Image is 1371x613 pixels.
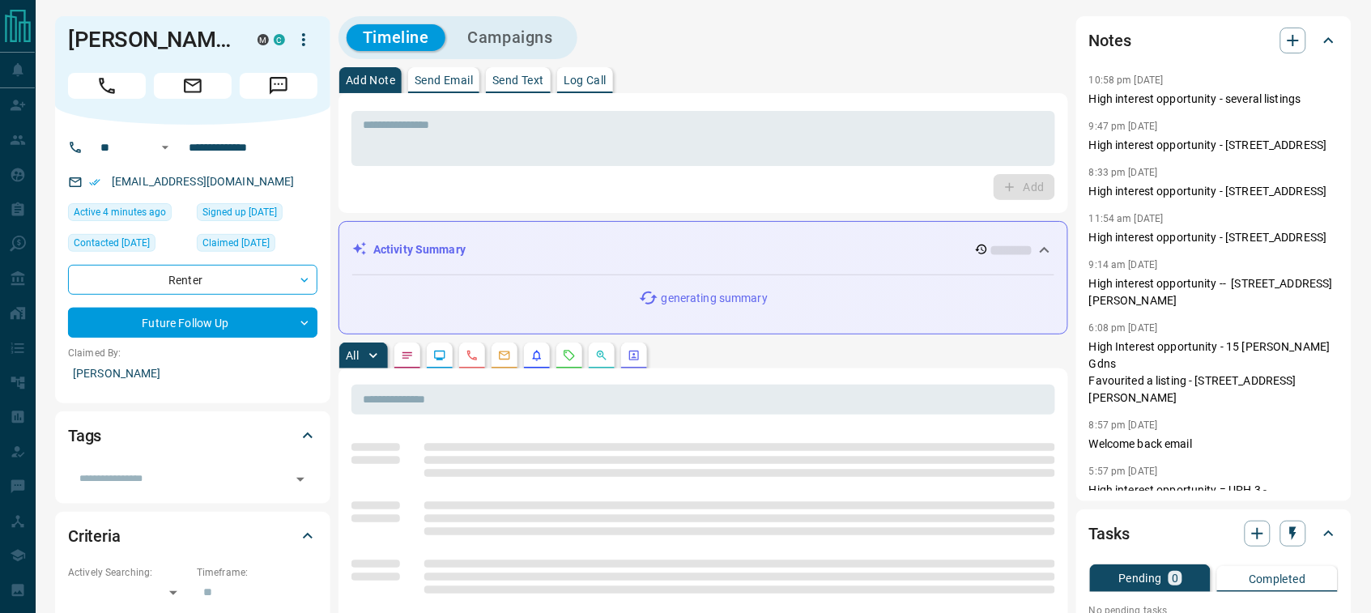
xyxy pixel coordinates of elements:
p: High interest opportunity - [STREET_ADDRESS] [1089,229,1339,246]
p: Log Call [564,74,607,86]
div: Mon Aug 18 2025 [68,203,189,226]
p: 6:08 pm [DATE] [1089,322,1158,334]
p: 10:58 pm [DATE] [1089,74,1164,86]
span: Claimed [DATE] [202,235,270,251]
svg: Opportunities [595,349,608,362]
svg: Notes [401,349,414,362]
div: Fri Jul 25 2025 [68,234,189,257]
div: Renter [68,265,317,295]
span: Contacted [DATE] [74,235,150,251]
div: Criteria [68,517,317,556]
p: Completed [1249,573,1306,585]
p: High interest opportunity = UPH 3 - [STREET_ADDRESS] [1089,482,1339,516]
p: High interest opportunity - [STREET_ADDRESS] [1089,183,1339,200]
svg: Calls [466,349,479,362]
p: Send Email [415,74,473,86]
p: Pending [1118,573,1162,584]
button: Timeline [347,24,445,51]
svg: Listing Alerts [530,349,543,362]
p: All [346,350,359,361]
div: Tasks [1089,514,1339,553]
p: [PERSON_NAME] [68,360,317,387]
p: High interest opportunity -- [STREET_ADDRESS][PERSON_NAME] [1089,275,1339,309]
svg: Lead Browsing Activity [433,349,446,362]
h2: Notes [1089,28,1131,53]
h2: Tasks [1089,521,1130,547]
a: [EMAIL_ADDRESS][DOMAIN_NAME] [112,175,295,188]
div: Future Follow Up [68,308,317,338]
span: Active 4 minutes ago [74,204,166,220]
span: Signed up [DATE] [202,204,277,220]
p: High interest opportunity - several listings [1089,91,1339,108]
h2: Tags [68,423,101,449]
p: High interest opportunity - [STREET_ADDRESS] [1089,137,1339,154]
p: Welcome back email [1089,436,1339,453]
span: Email [154,73,232,99]
div: Tags [68,416,317,455]
svg: Email Verified [89,177,100,188]
p: 11:54 am [DATE] [1089,213,1164,224]
p: 9:14 am [DATE] [1089,259,1158,270]
p: Activity Summary [373,241,466,258]
p: 8:33 pm [DATE] [1089,167,1158,178]
p: 0 [1172,573,1178,584]
svg: Emails [498,349,511,362]
p: High Interest opportunity - 15 [PERSON_NAME] Gdns Favourited a listing - [STREET_ADDRESS][PERSON_... [1089,338,1339,407]
span: Message [240,73,317,99]
div: Notes [1089,21,1339,60]
svg: Agent Actions [628,349,641,362]
div: Activity Summary [352,235,1054,265]
div: mrloft.ca [258,34,269,45]
div: condos.ca [274,34,285,45]
p: generating summary [662,290,768,307]
p: Actively Searching: [68,565,189,580]
h1: [PERSON_NAME] [68,27,233,53]
p: Add Note [346,74,395,86]
p: 5:57 pm [DATE] [1089,466,1158,477]
button: Open [289,468,312,491]
p: Send Text [492,74,544,86]
h2: Criteria [68,523,121,549]
p: 9:47 pm [DATE] [1089,121,1158,132]
span: Call [68,73,146,99]
p: Timeframe: [197,565,317,580]
button: Open [155,138,175,157]
button: Campaigns [452,24,569,51]
div: Thu Nov 26 2020 [197,234,317,257]
p: Claimed By: [68,346,317,360]
div: Mon Nov 16 2020 [197,203,317,226]
p: 8:57 pm [DATE] [1089,419,1158,431]
svg: Requests [563,349,576,362]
